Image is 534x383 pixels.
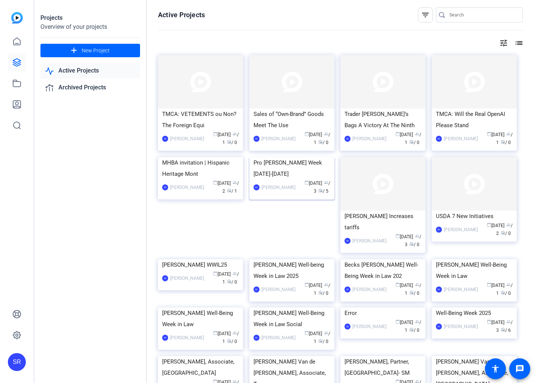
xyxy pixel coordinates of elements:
mat-icon: filter_list [421,10,430,19]
span: / 1 [227,189,237,194]
span: calendar_today [487,223,491,227]
div: Sales of “Own-Brand” Goods Meet The Use [254,108,330,131]
button: New Project [40,44,140,57]
span: / 0 [501,140,511,145]
div: SR [436,227,442,233]
span: New Project [82,47,110,55]
div: [PERSON_NAME] [261,135,295,143]
span: radio [318,140,323,144]
span: [DATE] [487,223,504,228]
span: [DATE] [487,320,504,325]
div: [PERSON_NAME] [352,323,386,330]
span: / 0 [318,291,328,296]
div: [PERSON_NAME] [261,334,295,341]
div: SR [345,324,351,330]
span: radio [501,327,505,332]
div: SR [436,287,442,292]
span: / 0 [409,291,419,296]
span: group [415,132,419,136]
span: / 1 [405,283,421,296]
div: SR [345,287,351,292]
div: SR [254,184,260,190]
span: [DATE] [395,132,413,137]
span: group [233,132,237,136]
span: calendar_today [304,331,309,335]
span: calendar_today [395,319,400,324]
div: SR [254,136,260,142]
div: Pro [PERSON_NAME] Week [DATE]-[DATE] [254,157,330,180]
span: / 0 [501,291,511,296]
h1: Active Projects [158,10,205,19]
div: MHBA invitation | Hispanic Heritage Mont [162,157,239,180]
span: / 1 [496,283,513,296]
div: [PERSON_NAME] [444,286,478,293]
div: SR [254,335,260,341]
span: calendar_today [395,282,400,287]
div: [PERSON_NAME] [170,184,204,191]
div: [PERSON_NAME] [444,323,478,330]
span: group [506,132,511,136]
div: [PERSON_NAME] Well-Being Week in Law [436,259,513,282]
span: group [506,223,511,227]
div: SR [254,287,260,292]
span: radio [409,290,414,295]
input: Search [449,10,517,19]
div: [PERSON_NAME] [261,184,295,191]
div: Trader [PERSON_NAME]’s Bags A Victory At The Ninth [345,108,421,131]
div: TMCA: Will the Real OpenAI Please Stand [436,108,513,131]
span: [DATE] [304,132,322,137]
span: [DATE] [213,181,231,186]
span: / 0 [501,231,511,236]
span: [DATE] [395,320,413,325]
div: [PERSON_NAME] [352,135,386,143]
div: [PERSON_NAME] WWIL25 [162,259,239,270]
mat-icon: list [514,39,523,48]
span: / 0 [227,339,237,344]
div: [PERSON_NAME] [170,334,204,341]
div: [PERSON_NAME] [444,226,478,233]
div: [PERSON_NAME], Associate, [GEOGRAPHIC_DATA] [162,356,239,379]
span: group [415,234,419,238]
span: calendar_today [304,282,309,287]
span: calendar_today [395,234,400,238]
div: [PERSON_NAME] Well-Being Week in Law Social [254,307,330,330]
span: / 1 [314,283,330,296]
div: SR [162,275,168,281]
span: radio [501,230,505,235]
span: group [233,271,237,276]
div: [PERSON_NAME] [444,135,478,143]
span: radio [409,327,414,332]
div: Becks [PERSON_NAME] Well-Being Week in Law 202 [345,259,421,282]
div: [PERSON_NAME], Partner, [GEOGRAPHIC_DATA]- SM [345,356,421,379]
span: calendar_today [487,282,491,287]
div: [PERSON_NAME] Well-being Week in Law 2025 [254,259,330,282]
mat-icon: add [69,46,79,55]
mat-icon: tune [499,39,508,48]
div: SR [162,184,168,190]
span: / 0 [409,242,419,247]
div: [PERSON_NAME] [352,237,386,245]
span: group [415,282,419,287]
span: / 6 [501,328,511,333]
a: Active Projects [40,63,140,79]
span: group [506,319,511,324]
span: [DATE] [395,234,413,239]
div: Well-Being Week 2025 [436,307,513,319]
span: [DATE] [487,132,504,137]
div: SR [8,353,26,371]
span: group [324,132,328,136]
span: / 0 [409,140,419,145]
div: [PERSON_NAME] [352,286,386,293]
span: / 1 [222,272,239,285]
span: group [233,180,237,185]
div: TMCA: VETEMENTS ou Non? The Foreign Equi [162,108,239,131]
span: / 0 [318,339,328,344]
a: Archived Projects [40,80,140,95]
span: group [415,319,419,324]
span: / 0 [409,328,419,333]
span: [DATE] [213,132,231,137]
div: SR [162,136,168,142]
div: SR [436,136,442,142]
mat-icon: message [515,364,524,373]
span: radio [501,290,505,295]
